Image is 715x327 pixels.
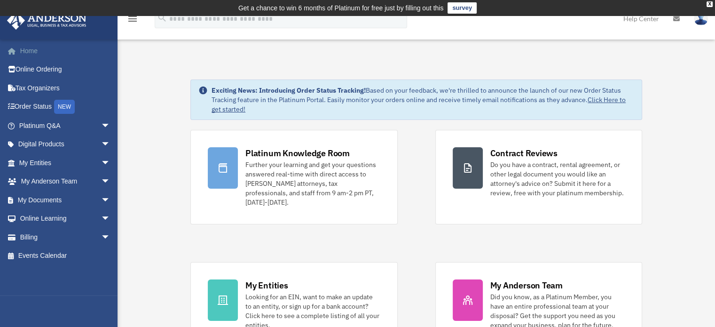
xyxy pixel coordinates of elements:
span: arrow_drop_down [101,135,120,154]
div: Based on your feedback, we're thrilled to announce the launch of our new Order Status Tracking fe... [212,86,634,114]
i: search [157,13,167,23]
a: Home [7,41,125,60]
a: Online Ordering [7,60,125,79]
div: Do you have a contract, rental agreement, or other legal document you would like an attorney's ad... [490,160,625,198]
a: Order StatusNEW [7,97,125,117]
a: Platinum Q&Aarrow_drop_down [7,116,125,135]
a: Billingarrow_drop_down [7,228,125,247]
a: Contract Reviews Do you have a contract, rental agreement, or other legal document you would like... [435,130,642,224]
strong: Exciting News: Introducing Order Status Tracking! [212,86,366,95]
a: My Entitiesarrow_drop_down [7,153,125,172]
span: arrow_drop_down [101,153,120,173]
div: Contract Reviews [490,147,558,159]
div: Platinum Knowledge Room [245,147,350,159]
a: Click Here to get started! [212,96,626,113]
a: survey [448,2,477,14]
span: arrow_drop_down [101,172,120,191]
img: Anderson Advisors Platinum Portal [4,11,89,30]
div: My Anderson Team [490,279,563,291]
a: Digital Productsarrow_drop_down [7,135,125,154]
a: Tax Organizers [7,79,125,97]
div: close [707,1,713,7]
div: My Entities [245,279,288,291]
a: menu [127,16,138,24]
a: Platinum Knowledge Room Further your learning and get your questions answered real-time with dire... [190,130,397,224]
span: arrow_drop_down [101,191,120,210]
span: arrow_drop_down [101,209,120,229]
span: arrow_drop_down [101,116,120,136]
i: menu [127,13,138,24]
div: NEW [54,100,75,114]
div: Get a chance to win 6 months of Platinum for free just by filling out this [238,2,444,14]
div: Further your learning and get your questions answered real-time with direct access to [PERSON_NAM... [245,160,380,207]
a: My Anderson Teamarrow_drop_down [7,172,125,191]
a: Online Learningarrow_drop_down [7,209,125,228]
a: Events Calendar [7,247,125,265]
img: User Pic [694,12,708,25]
span: arrow_drop_down [101,228,120,247]
a: My Documentsarrow_drop_down [7,191,125,209]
